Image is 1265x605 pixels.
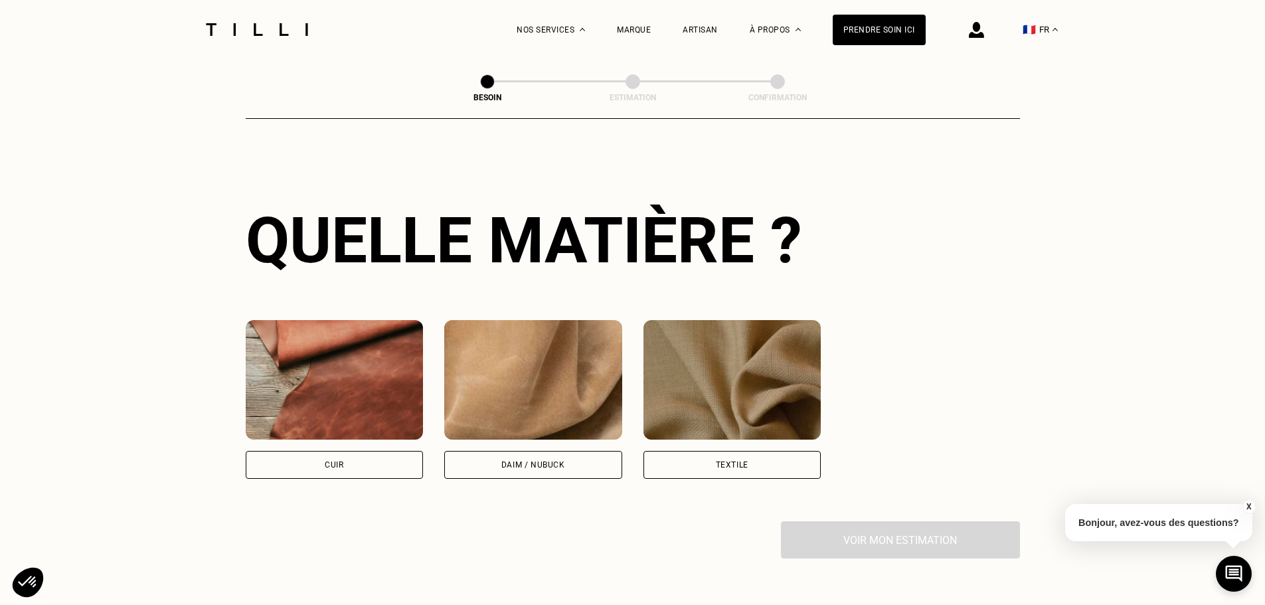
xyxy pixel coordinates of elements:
div: Besoin [421,93,554,102]
a: Prendre soin ici [833,15,926,45]
img: Menu déroulant [580,28,585,31]
div: Estimation [566,93,699,102]
img: menu déroulant [1053,28,1058,31]
span: 🇫🇷 [1023,23,1036,36]
div: Cuir [325,461,343,469]
img: icône connexion [969,22,984,38]
a: Marque [617,25,651,35]
div: Quelle matière ? [246,203,1020,278]
a: Artisan [683,25,718,35]
img: Tilli retouche vos vêtements en Cuir [246,320,424,440]
div: Confirmation [711,93,844,102]
img: Tilli retouche vos vêtements en Daim / Nubuck [444,320,622,440]
img: Tilli retouche vos vêtements en Textile [643,320,821,440]
p: Bonjour, avez-vous des questions? [1065,504,1252,541]
img: Logo du service de couturière Tilli [201,23,313,36]
div: Daim / Nubuck [501,461,565,469]
img: Menu déroulant à propos [796,28,801,31]
button: X [1242,499,1255,514]
div: Textile [716,461,748,469]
